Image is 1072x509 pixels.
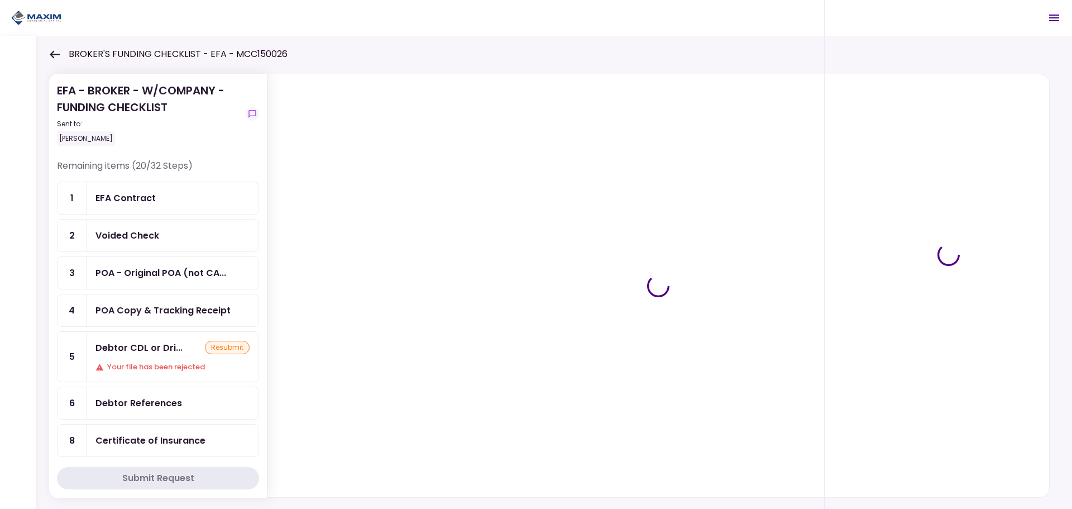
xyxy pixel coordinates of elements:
a: 2Voided Check [57,219,259,252]
a: 1EFA Contract [57,182,259,215]
div: EFA - BROKER - W/COMPANY - FUNDING CHECKLIST [57,82,241,146]
div: Voided Check [95,229,159,242]
div: 6 [58,387,87,419]
div: 3 [58,257,87,289]
button: Submit Request [57,467,259,489]
a: 5Debtor CDL or Driver LicenseresubmitYour file has been rejected [57,331,259,382]
div: POA Copy & Tracking Receipt [95,303,231,317]
div: EFA Contract [95,191,156,205]
div: Submit Request [122,472,194,485]
a: 3POA - Original POA (not CA or GA) [57,256,259,289]
button: show-messages [246,107,259,121]
div: Debtor CDL or Driver License [95,341,183,355]
a: 8Certificate of Insurance [57,424,259,457]
h1: BROKER'S FUNDING CHECKLIST - EFA - MCC150026 [69,47,288,61]
div: Certificate of Insurance [95,434,205,448]
div: 8 [58,425,87,456]
a: 4POA Copy & Tracking Receipt [57,294,259,327]
div: resubmit [205,341,250,354]
div: Your file has been rejected [95,361,250,373]
div: Sent to: [57,119,241,129]
div: 2 [58,220,87,251]
img: Partner icon [11,9,61,26]
div: 4 [58,294,87,326]
a: 6Debtor References [57,387,259,420]
div: POA - Original POA (not CA or GA) [95,266,226,280]
div: Remaining items (20/32 Steps) [57,159,259,182]
div: 1 [58,182,87,214]
div: Debtor References [95,396,182,410]
div: [PERSON_NAME] [57,131,115,146]
div: 5 [58,332,87,382]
